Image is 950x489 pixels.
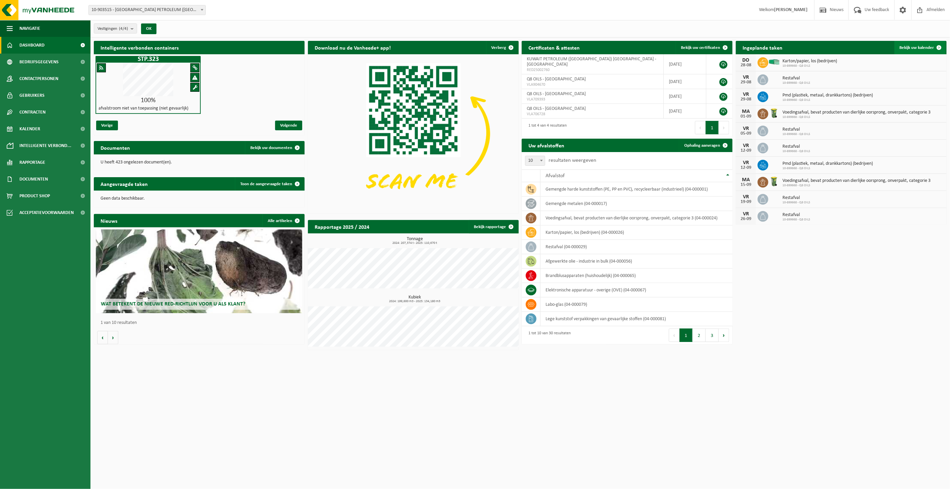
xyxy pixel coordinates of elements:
div: 15-09 [739,183,753,187]
span: Q8 OILS - [GEOGRAPHIC_DATA] [527,77,586,82]
button: Previous [695,121,706,134]
h4: afvalstroom niet van toepassing (niet gevaarlijk) [99,106,188,111]
span: Restafval [782,195,810,201]
div: VR [739,75,753,80]
div: 29-08 [739,97,753,102]
button: 1 [680,329,693,342]
span: 10-899668 - Q8 OILS [782,166,873,170]
div: 1 tot 10 van 30 resultaten [525,328,571,343]
span: Pmd (plastiek, metaal, drankkartons) (bedrijven) [782,161,873,166]
h2: Download nu de Vanheede+ app! [308,41,397,54]
span: Bekijk uw documenten [250,146,292,150]
div: VR [739,92,753,97]
span: 10-899668 - Q8 OILS [782,218,810,222]
p: Geen data beschikbaar. [101,196,298,201]
td: gemengde harde kunststoffen (PE, PP en PVC), recycleerbaar (industrieel) (04-000001) [541,182,733,197]
h2: Nieuws [94,214,124,227]
a: Bekijk uw kalender [894,41,946,54]
a: Ophaling aanvragen [679,139,732,152]
button: Vestigingen(4/4) [94,23,137,33]
button: OK [141,23,156,34]
button: Vorige [97,331,108,344]
h2: Intelligente verbonden containers [94,41,305,54]
span: 2024: 207,374 t - 2025: 110,670 t [311,241,519,245]
a: Alle artikelen [262,214,304,227]
span: Bekijk uw kalender [900,46,934,50]
span: Vorige [96,121,118,130]
div: 1 tot 4 van 4 resultaten [525,120,567,135]
span: Karton/papier, los (bedrijven) [782,59,837,64]
div: 28-08 [739,63,753,68]
span: 10-899668 - Q8 OILS [782,132,810,136]
span: VLA709393 [527,97,658,102]
h1: STP.323 [97,56,199,63]
h3: Tonnage [311,237,519,245]
span: Gebruikers [19,87,45,104]
span: Product Shop [19,188,50,204]
td: gemengde metalen (04-000017) [541,197,733,211]
h2: Certificaten & attesten [522,41,586,54]
button: 1 [706,121,719,134]
div: 100% [96,97,200,104]
div: 12-09 [739,148,753,153]
span: Volgende [275,121,302,130]
h2: Documenten [94,141,137,154]
td: [DATE] [664,89,706,104]
button: Previous [669,329,680,342]
img: HK-XP-30-GN-00 [768,59,780,65]
span: 10-899668 - Q8 OILS [782,81,810,85]
span: Dashboard [19,37,45,54]
span: Q8 OILS - [GEOGRAPHIC_DATA] [527,106,586,111]
span: VLA904670 [527,82,658,87]
div: VR [739,143,753,148]
button: Next [719,121,729,134]
span: Afvalstof [546,173,565,179]
strong: [PERSON_NAME] [774,7,808,12]
img: WB-0140-HPE-GN-50 [768,176,780,187]
p: 1 van 10 resultaten [101,321,301,325]
span: Vestigingen [98,24,128,34]
a: Bekijk uw documenten [245,141,304,154]
div: 01-09 [739,114,753,119]
button: 3 [706,329,719,342]
a: Bekijk rapportage [469,220,518,233]
span: Verberg [492,46,506,50]
span: 10-903515 - KUWAIT PETROLEUM (BELGIUM) NV - ANTWERPEN [89,5,205,15]
button: 2 [693,329,706,342]
span: 10-899668 - Q8 OILS [782,201,810,205]
span: 10-903515 - KUWAIT PETROLEUM (BELGIUM) NV - ANTWERPEN [88,5,206,15]
td: [DATE] [664,54,706,74]
td: restafval (04-000029) [541,240,733,254]
h2: Ingeplande taken [736,41,789,54]
label: resultaten weergeven [549,158,596,163]
div: 05-09 [739,131,753,136]
span: Restafval [782,76,810,81]
span: VLA706728 [527,112,658,117]
h2: Rapportage 2025 / 2024 [308,220,376,233]
div: 26-09 [739,217,753,221]
span: KUWAIT PETROLEUM ([GEOGRAPHIC_DATA]) [GEOGRAPHIC_DATA] - [GEOGRAPHIC_DATA] [527,57,656,67]
p: U heeft 423 ongelezen document(en). [101,160,298,165]
span: Voedingsafval, bevat producten van dierlijke oorsprong, onverpakt, categorie 3 [782,110,931,115]
img: WB-0140-HPE-GN-50 [768,108,780,119]
td: [DATE] [664,104,706,119]
a: Toon de aangevraagde taken [235,177,304,191]
span: 10-899668 - Q8 OILS [782,64,837,68]
div: 19-09 [739,200,753,204]
button: Volgende [108,331,118,344]
span: 10-899668 - Q8 OILS [782,184,931,188]
td: lege kunststof verpakkingen van gevaarlijke stoffen (04-000081) [541,312,733,326]
count: (4/4) [119,26,128,31]
td: afgewerkte olie - industrie in bulk (04-000056) [541,254,733,269]
div: VR [739,211,753,217]
span: 10-899668 - Q8 OILS [782,98,873,102]
div: VR [739,194,753,200]
h2: Aangevraagde taken [94,177,154,190]
span: Pmd (plastiek, metaal, drankkartons) (bedrijven) [782,93,873,98]
span: Restafval [782,127,810,132]
td: karton/papier, los (bedrijven) (04-000026) [541,225,733,240]
div: VR [739,160,753,165]
span: Toon de aangevraagde taken [240,182,292,186]
button: Next [719,329,729,342]
div: MA [739,109,753,114]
